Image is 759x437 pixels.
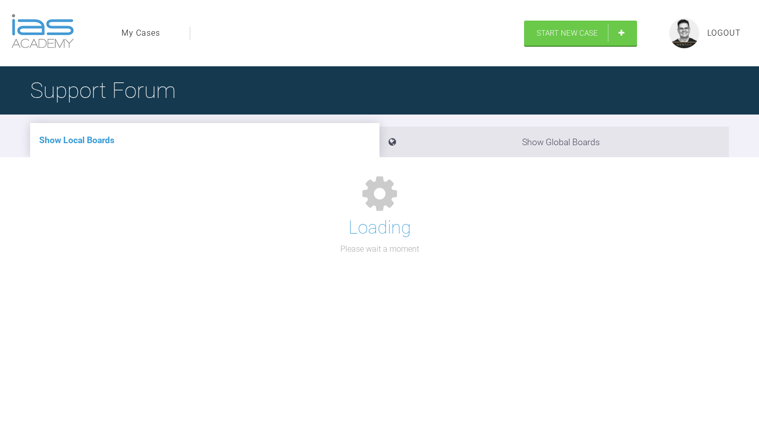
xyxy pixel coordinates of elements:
a: My Cases [121,27,160,40]
a: Start New Case [524,21,637,46]
span: Start New Case [537,29,598,38]
img: logo-light.3e3ef733.png [12,14,74,48]
h1: Loading [348,213,411,243]
li: Show Global Boards [379,127,729,157]
p: Please wait a moment [340,243,419,256]
li: Show Local Boards [30,123,379,157]
img: profile.png [669,18,699,48]
h1: Support Forum [30,73,176,108]
a: Logout [707,27,741,40]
